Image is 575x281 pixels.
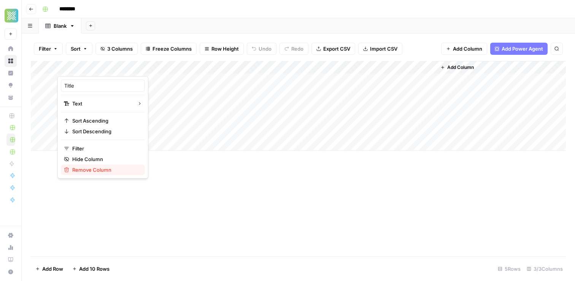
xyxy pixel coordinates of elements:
a: Settings [5,229,17,241]
span: Filter [39,45,51,53]
span: Undo [259,45,272,53]
span: Text [72,100,131,107]
span: Add Column [447,64,474,71]
span: Filter [72,145,139,152]
button: Workspace: Xponent21 [5,6,17,25]
span: Row Height [211,45,239,53]
span: Sort Ascending [72,117,139,125]
span: Remove Column [72,166,139,174]
span: Freeze Columns [152,45,192,53]
span: Add 10 Rows [79,265,110,273]
a: Browse [5,55,17,67]
span: Add Column [453,45,482,53]
span: Add Row [42,265,63,273]
a: Opportunities [5,79,17,91]
a: Home [5,43,17,55]
button: 3 Columns [95,43,138,55]
span: Sort Descending [72,128,139,135]
span: Sort [71,45,81,53]
button: Freeze Columns [141,43,197,55]
button: Add Row [31,263,68,275]
img: Xponent21 Logo [5,9,18,22]
button: Redo [280,43,308,55]
a: Your Data [5,91,17,104]
span: 3 Columns [107,45,133,53]
button: Add Column [441,43,487,55]
div: Blank [54,22,67,30]
button: Add Power Agent [490,43,548,55]
button: Sort [66,43,92,55]
button: Add Column [437,62,477,72]
button: Row Height [200,43,244,55]
span: Export CSV [323,45,350,53]
div: 5 Rows [495,263,524,275]
button: Help + Support [5,266,17,278]
a: Learning Hub [5,254,17,266]
span: Import CSV [370,45,397,53]
button: Export CSV [311,43,355,55]
button: Undo [247,43,276,55]
span: Hide Column [72,155,139,163]
div: 3/3 Columns [524,263,566,275]
button: Import CSV [358,43,402,55]
span: Add Power Agent [502,45,543,53]
button: Add 10 Rows [68,263,114,275]
a: Insights [5,67,17,79]
a: Blank [39,18,81,34]
button: Filter [34,43,63,55]
span: Redo [291,45,303,53]
a: Usage [5,241,17,254]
